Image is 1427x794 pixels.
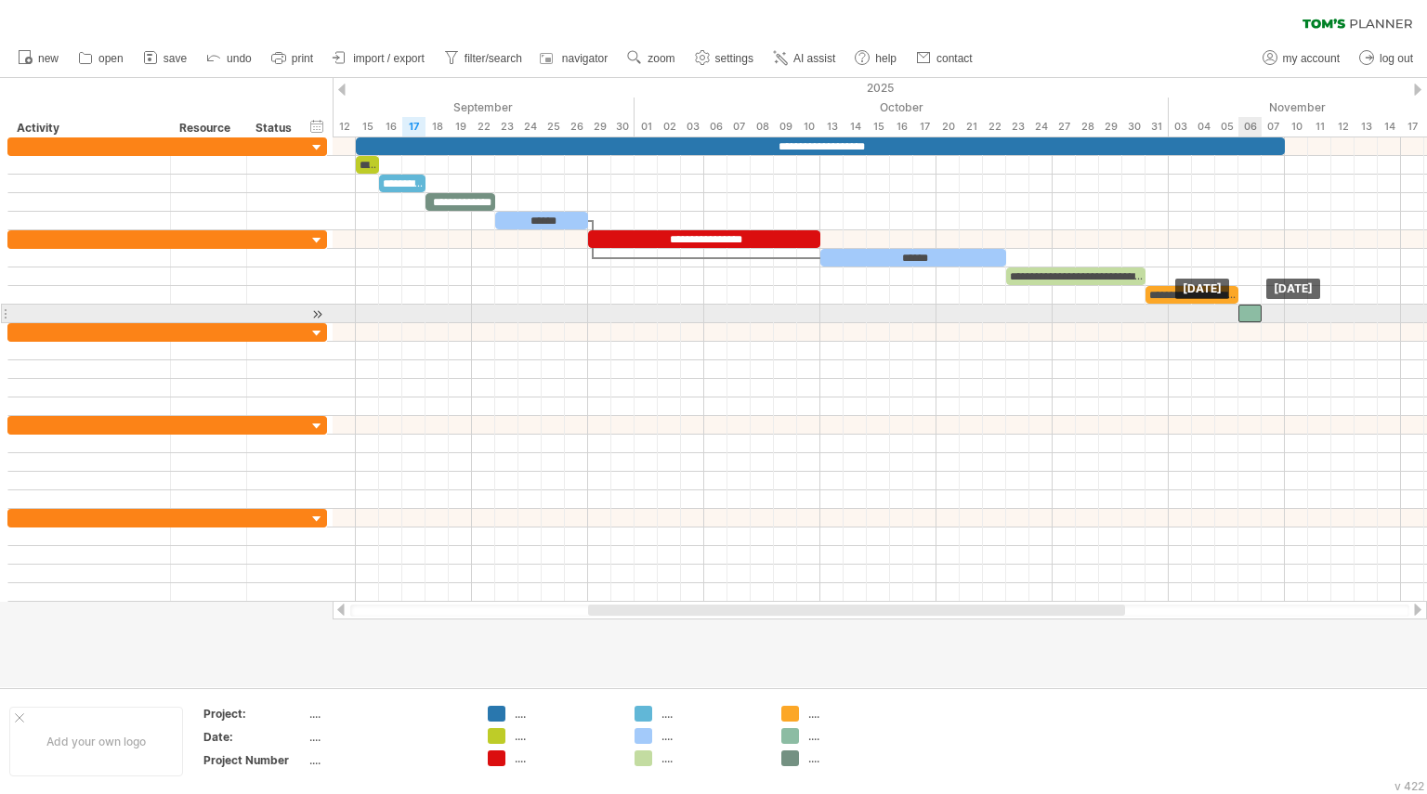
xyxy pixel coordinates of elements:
div: Monday, 22 September 2025 [472,117,495,137]
div: Thursday, 9 October 2025 [774,117,797,137]
div: .... [309,729,465,745]
div: Tuesday, 23 September 2025 [495,117,518,137]
div: Friday, 3 October 2025 [681,117,704,137]
a: contact [911,46,978,71]
div: Thursday, 23 October 2025 [1006,117,1029,137]
div: Tuesday, 7 October 2025 [727,117,751,137]
div: Thursday, 25 September 2025 [542,117,565,137]
div: Friday, 26 September 2025 [565,117,588,137]
span: zoom [648,52,674,65]
div: Thursday, 18 September 2025 [425,117,449,137]
a: AI assist [768,46,841,71]
div: Monday, 29 September 2025 [588,117,611,137]
div: .... [515,750,616,766]
span: navigator [562,52,608,65]
div: Friday, 17 October 2025 [913,117,936,137]
span: import / export [353,52,425,65]
div: Status [255,119,296,137]
div: Monday, 6 October 2025 [704,117,727,137]
div: Tuesday, 21 October 2025 [960,117,983,137]
div: Monday, 13 October 2025 [820,117,844,137]
div: Monday, 3 November 2025 [1169,117,1192,137]
a: my account [1258,46,1345,71]
a: settings [690,46,759,71]
div: Thursday, 2 October 2025 [658,117,681,137]
div: Wednesday, 12 November 2025 [1331,117,1355,137]
a: zoom [622,46,680,71]
div: Monday, 20 October 2025 [936,117,960,137]
div: .... [309,706,465,722]
div: Wednesday, 8 October 2025 [751,117,774,137]
span: help [875,52,897,65]
div: .... [515,706,616,722]
a: undo [202,46,257,71]
div: Tuesday, 4 November 2025 [1192,117,1215,137]
span: print [292,52,313,65]
span: contact [936,52,973,65]
div: Friday, 14 November 2025 [1378,117,1401,137]
a: log out [1355,46,1419,71]
span: AI assist [793,52,835,65]
div: .... [309,752,465,768]
div: .... [808,728,910,744]
div: Thursday, 13 November 2025 [1355,117,1378,137]
div: Friday, 10 October 2025 [797,117,820,137]
span: new [38,52,59,65]
div: Wednesday, 15 October 2025 [867,117,890,137]
span: settings [715,52,753,65]
div: Monday, 17 November 2025 [1401,117,1424,137]
span: save [164,52,187,65]
span: filter/search [465,52,522,65]
div: .... [661,750,763,766]
div: Add your own logo [9,707,183,776]
div: .... [808,706,910,722]
span: log out [1380,52,1413,65]
div: Wednesday, 29 October 2025 [1099,117,1122,137]
a: print [267,46,319,71]
div: .... [661,706,763,722]
div: .... [515,728,616,744]
div: Friday, 24 October 2025 [1029,117,1053,137]
div: Wednesday, 24 September 2025 [518,117,542,137]
a: filter/search [439,46,528,71]
div: Activity [17,119,160,137]
div: Tuesday, 30 September 2025 [611,117,635,137]
a: open [73,46,129,71]
a: new [13,46,64,71]
div: .... [661,728,763,744]
div: Friday, 31 October 2025 [1146,117,1169,137]
a: navigator [537,46,613,71]
div: Resource [179,119,236,137]
div: Thursday, 30 October 2025 [1122,117,1146,137]
div: .... [808,750,910,766]
div: Thursday, 16 October 2025 [890,117,913,137]
span: open [98,52,124,65]
div: Monday, 27 October 2025 [1053,117,1076,137]
div: Friday, 7 November 2025 [1262,117,1285,137]
span: undo [227,52,252,65]
div: Wednesday, 5 November 2025 [1215,117,1238,137]
div: Tuesday, 14 October 2025 [844,117,867,137]
div: Tuesday, 28 October 2025 [1076,117,1099,137]
div: [DATE] [1266,279,1320,299]
div: Project Number [203,752,306,768]
div: Friday, 19 September 2025 [449,117,472,137]
div: Date: [203,729,306,745]
div: Project: [203,706,306,722]
a: save [138,46,192,71]
div: September 2025 [124,98,635,117]
div: Tuesday, 16 September 2025 [379,117,402,137]
div: [DATE] [1175,279,1229,299]
div: Friday, 12 September 2025 [333,117,356,137]
span: my account [1283,52,1340,65]
div: Wednesday, 17 September 2025 [402,117,425,137]
div: v 422 [1394,779,1424,793]
a: import / export [328,46,430,71]
a: help [850,46,902,71]
div: Wednesday, 22 October 2025 [983,117,1006,137]
div: October 2025 [635,98,1169,117]
div: Monday, 15 September 2025 [356,117,379,137]
div: scroll to activity [308,305,326,324]
div: Thursday, 6 November 2025 [1238,117,1262,137]
div: Wednesday, 1 October 2025 [635,117,658,137]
